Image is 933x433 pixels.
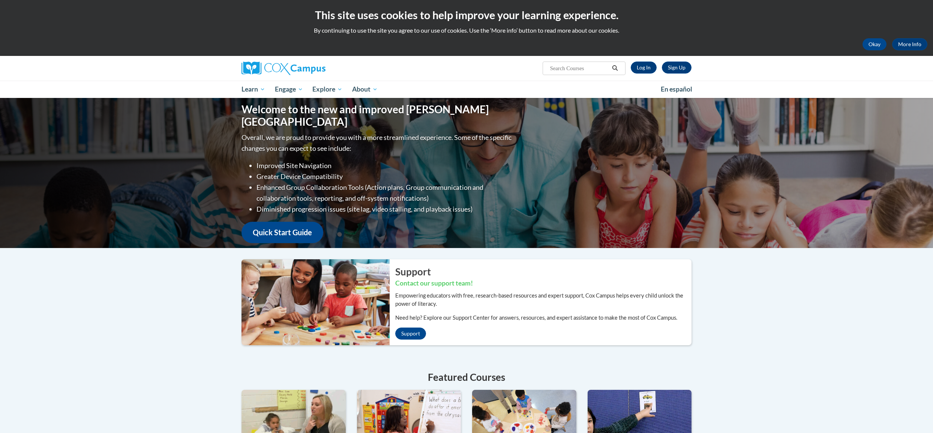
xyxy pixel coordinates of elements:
a: Log In [631,62,657,74]
input: Search Courses [549,64,609,73]
p: Need help? Explore our Support Center for answers, resources, and expert assistance to make the m... [395,314,691,322]
p: Empowering educators with free, research-based resources and expert support, Cox Campus helps eve... [395,292,691,308]
div: Main menu [230,81,703,98]
h2: Support [395,265,691,278]
span: Engage [275,85,303,94]
h1: Welcome to the new and improved [PERSON_NAME][GEOGRAPHIC_DATA] [241,103,513,128]
h3: Contact our support team! [395,279,691,288]
a: Quick Start Guide [241,222,323,243]
span: Learn [241,85,265,94]
li: Enhanced Group Collaboration Tools (Action plans, Group communication and collaboration tools, re... [256,182,513,204]
a: Engage [270,81,308,98]
h2: This site uses cookies to help improve your learning experience. [6,8,927,23]
span: Explore [312,85,342,94]
h4: Featured Courses [241,370,691,385]
span: En español [661,85,692,93]
li: Improved Site Navigation [256,160,513,171]
a: Learn [237,81,270,98]
a: About [347,81,382,98]
img: Cox Campus [241,62,325,75]
a: Explore [307,81,347,98]
a: More Info [892,38,927,50]
a: En español [656,81,697,97]
a: Register [662,62,691,74]
button: Okay [862,38,886,50]
a: Cox Campus [241,62,384,75]
img: ... [236,259,390,345]
a: Support [395,328,426,340]
li: Diminished progression issues (site lag, video stalling, and playback issues) [256,204,513,215]
button: Search [609,64,621,73]
li: Greater Device Compatibility [256,171,513,182]
p: Overall, we are proud to provide you with a more streamlined experience. Some of the specific cha... [241,132,513,154]
p: By continuing to use the site you agree to our use of cookies. Use the ‘More info’ button to read... [6,26,927,35]
span: About [352,85,378,94]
